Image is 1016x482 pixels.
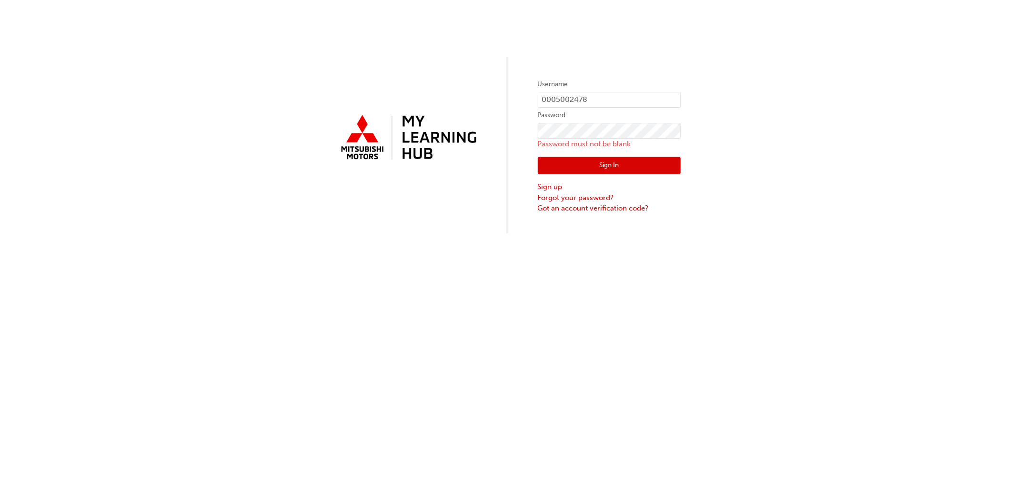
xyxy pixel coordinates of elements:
img: mmal [336,111,479,165]
p: Password must not be blank [538,139,681,150]
a: Got an account verification code? [538,203,681,214]
input: Username [538,92,681,108]
a: Forgot your password? [538,192,681,203]
a: Sign up [538,181,681,192]
label: Password [538,110,681,121]
button: Sign In [538,157,681,175]
label: Username [538,79,681,90]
